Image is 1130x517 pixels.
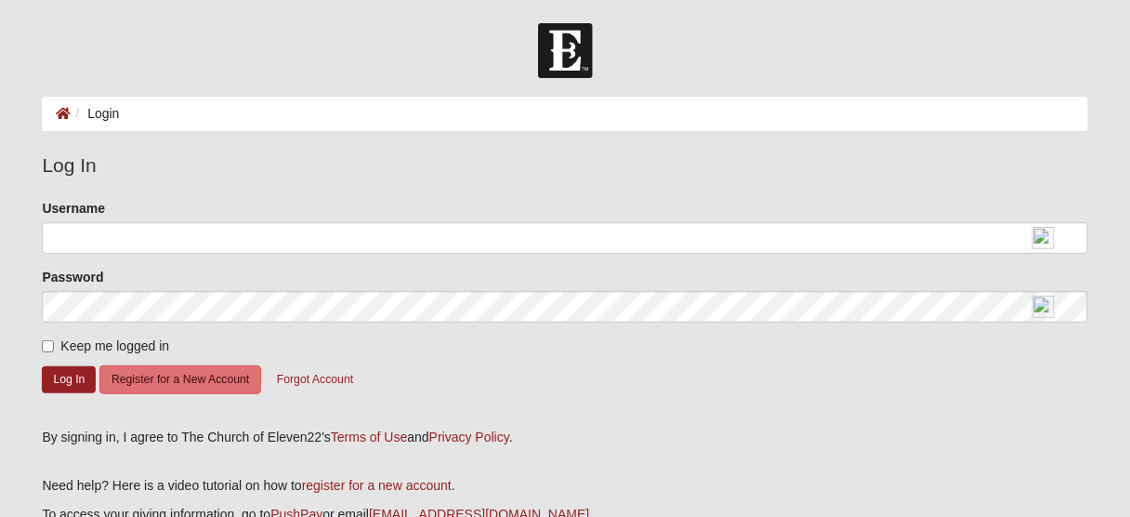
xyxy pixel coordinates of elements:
[302,478,452,493] a: register for a new account
[60,338,169,353] span: Keep me logged in
[71,104,119,124] li: Login
[42,340,54,352] input: Keep me logged in
[331,430,407,444] a: Terms of Use
[1032,227,1055,249] img: npw-badge-icon-locked.svg
[99,365,261,394] button: Register for a New Account
[42,366,96,393] button: Log In
[42,428,1087,447] div: By signing in, I agree to The Church of Eleven22's and .
[1032,296,1055,318] img: npw-badge-icon-locked.svg
[42,199,105,218] label: Username
[538,23,593,78] img: Church of Eleven22 Logo
[265,365,365,394] button: Forgot Account
[42,151,1087,180] legend: Log In
[42,476,1087,496] p: Need help? Here is a video tutorial on how to .
[429,430,509,444] a: Privacy Policy
[42,268,103,286] label: Password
